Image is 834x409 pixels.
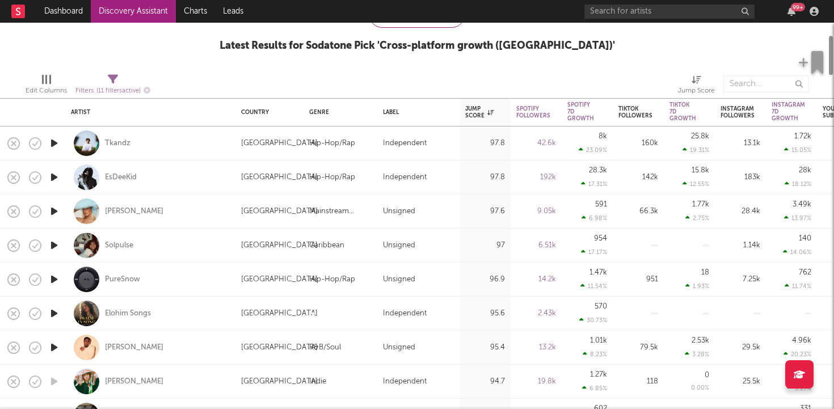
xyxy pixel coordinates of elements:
[383,171,427,184] div: Independent
[465,273,505,286] div: 96.9
[580,282,607,290] div: 11.54 %
[691,133,709,140] div: 25.8k
[784,214,811,222] div: 13.97 %
[516,307,556,321] div: 2.43k
[595,201,607,208] div: 591
[685,351,709,358] div: 3.28 %
[721,375,760,389] div: 25.5k
[787,7,795,16] button: 99+
[618,171,658,184] div: 142k
[75,70,150,103] div: Filters(11 filters active)
[383,109,448,116] div: Label
[105,275,140,285] a: PureSnow
[105,206,163,217] a: [PERSON_NAME]
[241,137,318,150] div: [GEOGRAPHIC_DATA]
[516,205,556,218] div: 9.05k
[465,341,505,355] div: 95.4
[678,84,715,98] div: Jump Score
[784,146,811,154] div: 15.05 %
[241,109,292,116] div: Country
[784,351,811,358] div: 20.23 %
[783,248,811,256] div: 14.06 %
[105,377,163,387] a: [PERSON_NAME]
[685,214,709,222] div: 2.75 %
[799,235,811,242] div: 140
[383,375,427,389] div: Independent
[618,341,658,355] div: 79.5k
[669,102,696,122] div: Tiktok 7D Growth
[465,106,494,119] div: Jump Score
[26,84,67,98] div: Edit Columns
[465,205,505,218] div: 97.6
[309,205,372,218] div: Mainstream Electronic
[701,269,709,276] div: 18
[692,167,709,174] div: 15.8k
[241,171,318,184] div: [GEOGRAPHIC_DATA]
[465,375,505,389] div: 94.7
[96,88,141,94] span: ( 11 filters active)
[594,235,607,242] div: 954
[105,241,133,251] a: Solpulse
[581,248,607,256] div: 17.17 %
[772,102,805,122] div: Instagram 7D Growth
[721,205,760,218] div: 28.4k
[584,5,755,19] input: Search for artists
[516,273,556,286] div: 14.2k
[105,138,130,149] a: Tkandz
[692,201,709,208] div: 1.77k
[309,239,344,252] div: Caribbean
[309,109,366,116] div: Genre
[220,39,615,53] div: Latest Results for Sodatone Pick ' Cross-platform growth ([GEOGRAPHIC_DATA]) '
[721,341,760,355] div: 29.5k
[105,343,163,353] a: [PERSON_NAME]
[723,75,808,92] input: Search...
[692,337,709,344] div: 2.53k
[309,341,341,355] div: R&B/Soul
[799,269,811,276] div: 762
[105,309,151,319] a: Elohim Songs
[241,273,318,286] div: [GEOGRAPHIC_DATA]
[721,137,760,150] div: 13.1k
[590,371,607,378] div: 1.27k
[785,282,811,290] div: 11.74 %
[590,337,607,344] div: 1.01k
[241,375,318,389] div: [GEOGRAPHIC_DATA]
[618,375,658,389] div: 118
[516,239,556,252] div: 6.51k
[383,307,427,321] div: Independent
[26,70,67,103] div: Edit Columns
[309,273,355,286] div: Hip-Hop/Rap
[105,172,137,183] a: EsDeeKid
[792,337,811,344] div: 4.96k
[705,372,709,379] div: 0
[721,273,760,286] div: 7.25k
[516,106,550,119] div: Spotify Followers
[791,3,805,11] div: 99 +
[383,137,427,150] div: Independent
[785,180,811,188] div: 18.12 %
[582,214,607,222] div: 6.98 %
[75,84,150,98] div: Filters
[581,180,607,188] div: 17.31 %
[383,273,415,286] div: Unsigned
[241,341,318,355] div: [GEOGRAPHIC_DATA]
[589,167,607,174] div: 28.3k
[516,375,556,389] div: 19.8k
[516,137,556,150] div: 42.6k
[595,303,607,310] div: 570
[618,205,658,218] div: 66.3k
[465,171,505,184] div: 97.8
[683,146,709,154] div: 19.31 %
[683,180,709,188] div: 12.55 %
[589,269,607,276] div: 1.47k
[793,201,811,208] div: 3.49k
[579,317,607,324] div: 30.73 %
[516,341,556,355] div: 13.2k
[465,307,505,321] div: 95.6
[309,137,355,150] div: Hip-Hop/Rap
